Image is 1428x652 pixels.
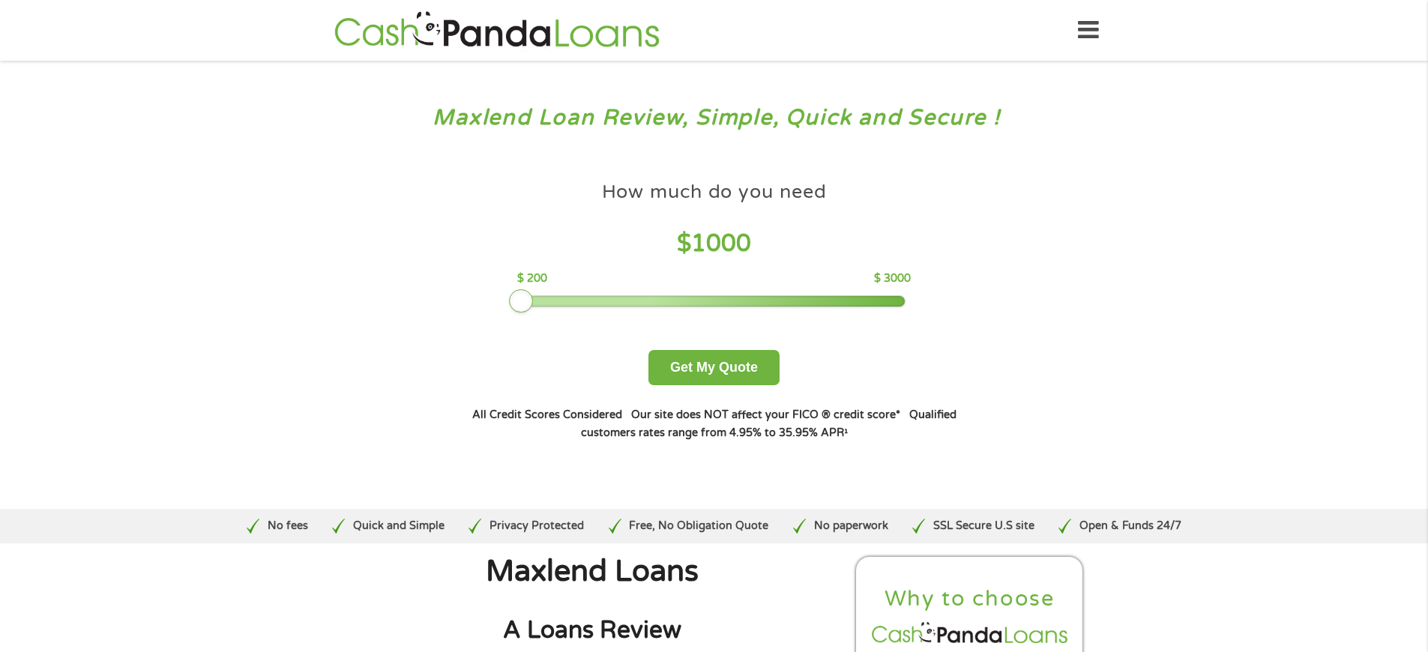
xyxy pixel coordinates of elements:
[268,518,308,534] p: No fees
[814,518,888,534] p: No paperwork
[43,104,1385,132] h3: Maxlend Loan Review, Simple, Quick and Secure !
[353,518,445,534] p: Quick and Simple
[648,350,780,385] button: Get My Quote
[933,518,1034,534] p: SSL Secure U.S site
[489,518,584,534] p: Privacy Protected
[581,408,956,439] strong: Qualified customers rates range from 4.95% to 35.95% APR¹
[631,408,900,421] strong: Our site does NOT affect your FICO ® credit score*
[330,9,664,52] img: GetLoanNow Logo
[874,271,911,287] p: $ 3000
[691,229,751,258] span: 1000
[486,554,699,589] span: Maxlend Loans
[602,180,827,205] h4: How much do you need
[517,271,547,287] p: $ 200
[343,615,841,646] h2: A Loans Review
[472,408,622,421] strong: All Credit Scores Considered
[1079,518,1181,534] p: Open & Funds 24/7
[629,518,768,534] p: Free, No Obligation Quote
[517,229,911,259] h4: $
[869,585,1071,613] h2: Why to choose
